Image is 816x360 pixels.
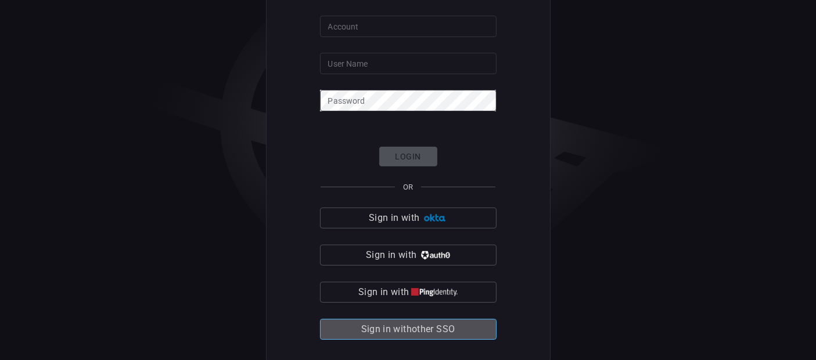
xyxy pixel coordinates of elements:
img: quu4iresuhQAAAABJRU5ErkJggg== [411,288,458,297]
span: Sign in with other SSO [361,321,455,337]
button: Sign in withother SSO [320,319,497,340]
span: Sign in with [358,284,409,300]
button: Sign in with [320,245,497,266]
img: vP8Hhh4KuCH8AavWKdZY7RZgAAAAASUVORK5CYII= [419,251,450,260]
span: Sign in with [369,210,419,226]
span: OR [403,183,413,191]
button: Sign in with [320,282,497,303]
img: Ad5vKXme8s1CQAAAABJRU5ErkJggg== [422,214,447,223]
input: Type your account [320,16,497,37]
input: Type your user name [320,53,497,74]
button: Sign in with [320,208,497,228]
span: Sign in with [366,247,416,263]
